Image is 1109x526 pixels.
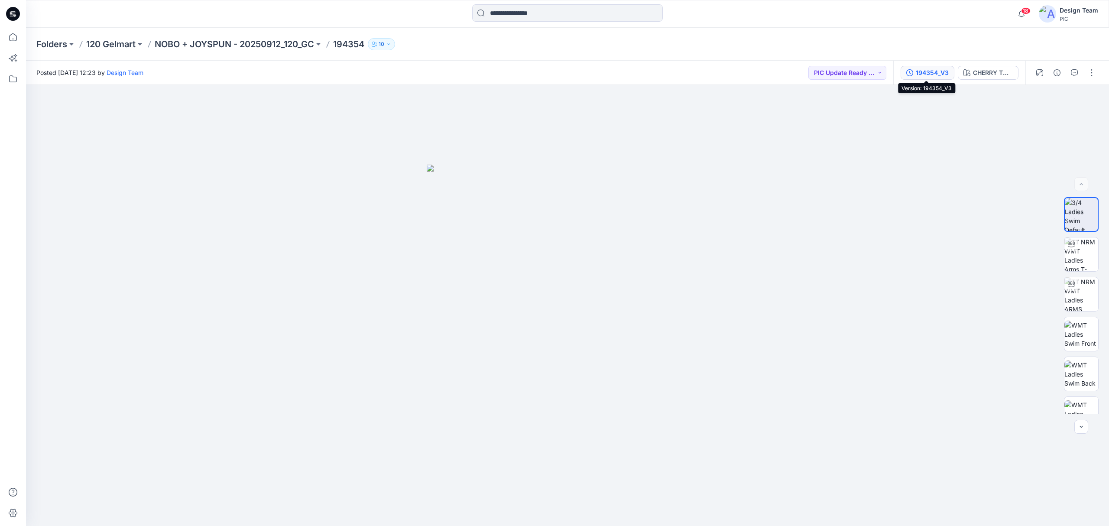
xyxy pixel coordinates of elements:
img: avatar [1039,5,1056,23]
button: 194354_V3 [901,66,954,80]
button: 10 [368,38,395,50]
img: WMT Ladies Swim Front [1064,321,1098,348]
a: Folders [36,38,67,50]
a: 120 Gelmart [86,38,136,50]
button: Details [1050,66,1064,80]
img: TT NRM WMT Ladies Arms T-POSE [1064,237,1098,271]
span: Posted [DATE] 12:23 by [36,68,143,77]
button: CHERRY TOMATO [958,66,1018,80]
a: Design Team [107,69,143,76]
img: WMT Ladies Swim Back [1064,360,1098,388]
div: Design Team [1060,5,1098,16]
img: 3/4 Ladies Swim Default [1065,198,1098,231]
p: 10 [379,39,384,49]
div: CHERRY TOMATO [973,68,1013,78]
span: 18 [1021,7,1031,14]
div: PIC [1060,16,1098,22]
a: NOBO + JOYSPUN - 20250912_120_GC [155,38,314,50]
p: 194354 [333,38,364,50]
img: eyJhbGciOiJIUzI1NiIsImtpZCI6IjAiLCJzbHQiOiJzZXMiLCJ0eXAiOiJKV1QifQ.eyJkYXRhIjp7InR5cGUiOiJzdG9yYW... [427,165,708,526]
img: TT NRM WMT Ladies ARMS DOWN [1064,277,1098,311]
img: WMT Ladies Swim Left [1064,400,1098,428]
div: 194354_V3 [916,68,949,78]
